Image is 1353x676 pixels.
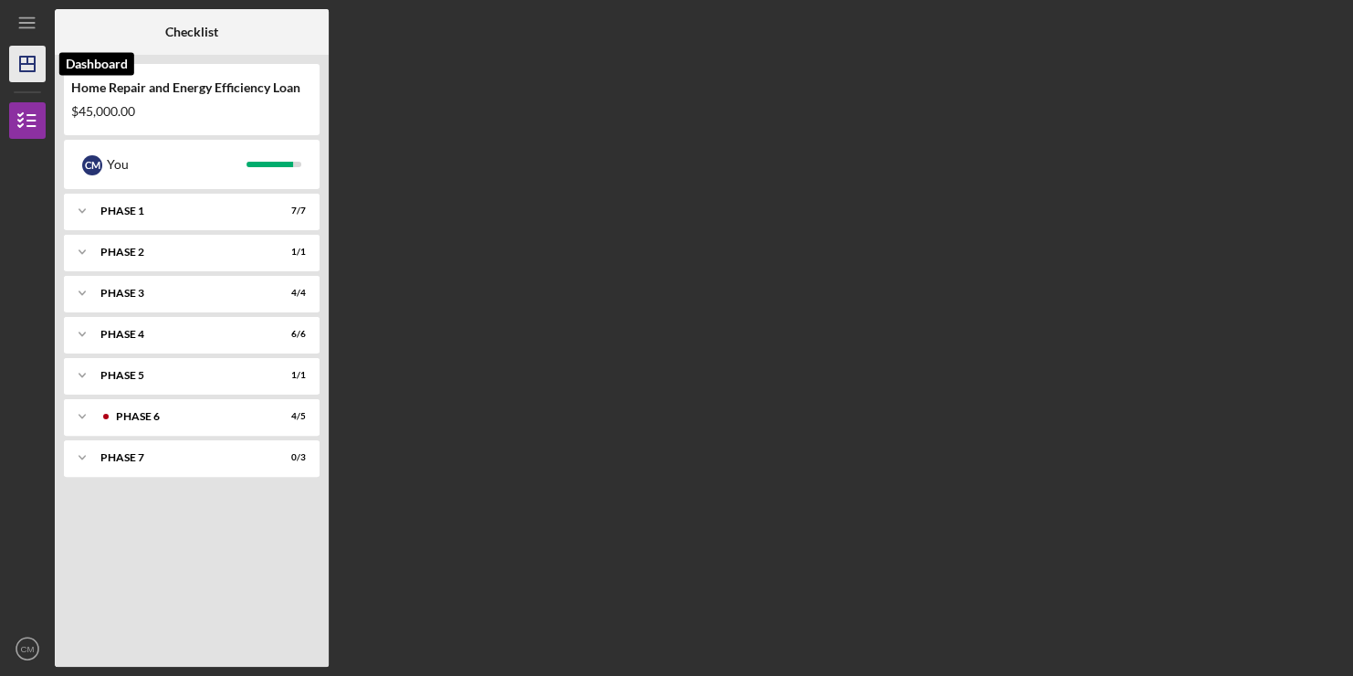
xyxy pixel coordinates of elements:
div: C M [82,155,102,175]
div: Phase 7 [100,452,260,463]
div: You [107,149,246,180]
button: CM [9,630,46,667]
b: Checklist [165,25,218,39]
div: Phase 2 [100,247,260,258]
div: 0 / 3 [273,452,306,463]
div: 4 / 4 [273,288,306,299]
div: 1 / 1 [273,370,306,381]
text: CM [21,644,35,654]
div: Phase 1 [100,206,260,217]
div: Phase 3 [100,288,260,299]
div: Phase 4 [100,329,260,340]
div: $45,000.00 [71,104,312,119]
div: 7 / 7 [273,206,306,217]
div: Home Repair and Energy Efficiency Loan [71,80,312,95]
div: 4 / 5 [273,411,306,422]
div: 1 / 1 [273,247,306,258]
div: Phase 6 [116,411,260,422]
div: Phase 5 [100,370,260,381]
div: 6 / 6 [273,329,306,340]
